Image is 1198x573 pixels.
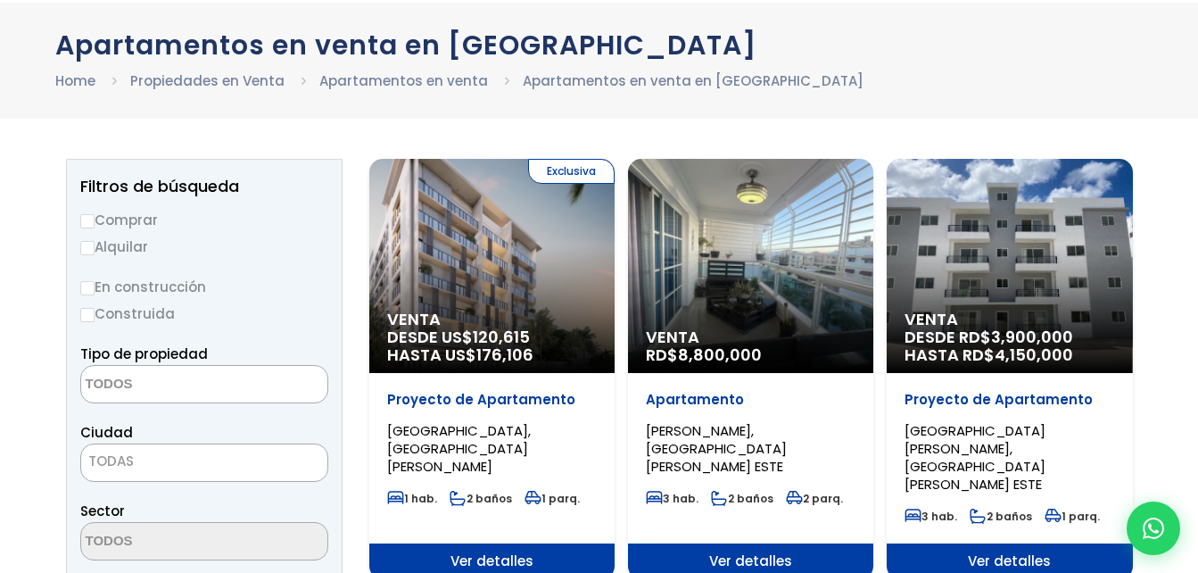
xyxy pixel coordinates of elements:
span: HASTA US$ [387,346,597,364]
span: 4,150,000 [995,344,1073,366]
h2: Filtros de búsqueda [80,178,328,195]
span: DESDE RD$ [905,328,1114,364]
span: DESDE US$ [387,328,597,364]
label: Comprar [80,209,328,231]
span: 2 baños [711,491,773,506]
span: 8,800,000 [678,344,762,366]
span: TODAS [80,444,328,482]
span: 120,615 [473,326,530,348]
input: En construcción [80,281,95,295]
span: 2 baños [450,491,512,506]
span: [PERSON_NAME], [GEOGRAPHIC_DATA][PERSON_NAME] ESTE [646,421,787,476]
a: Propiedades en Venta [130,71,285,90]
span: 3 hab. [905,509,957,524]
span: Ciudad [80,423,133,442]
span: Exclusiva [528,159,615,184]
h1: Apartamentos en venta en [GEOGRAPHIC_DATA] [55,29,1144,61]
span: Venta [646,328,855,346]
a: Apartamentos en venta [319,71,488,90]
span: 3 hab. [646,491,698,506]
span: [GEOGRAPHIC_DATA], [GEOGRAPHIC_DATA][PERSON_NAME] [387,421,531,476]
p: Proyecto de Apartamento [905,391,1114,409]
span: Tipo de propiedad [80,345,208,363]
span: 1 parq. [525,491,580,506]
span: 176,106 [476,344,533,366]
span: 1 parq. [1045,509,1100,524]
span: HASTA RD$ [905,346,1114,364]
label: Alquilar [80,236,328,258]
span: 1 hab. [387,491,437,506]
span: Venta [905,311,1114,328]
input: Comprar [80,214,95,228]
a: Home [55,71,95,90]
span: RD$ [646,344,762,366]
span: TODAS [81,449,327,474]
span: TODAS [88,452,134,470]
input: Alquilar [80,241,95,255]
input: Construida [80,308,95,322]
span: Venta [387,311,597,328]
label: Construida [80,303,328,325]
span: 2 parq. [786,491,843,506]
span: [GEOGRAPHIC_DATA][PERSON_NAME], [GEOGRAPHIC_DATA][PERSON_NAME] ESTE [905,421,1045,494]
label: En construcción [80,276,328,298]
p: Apartamento [646,391,855,409]
textarea: Search [81,523,254,561]
span: 2 baños [970,509,1032,524]
span: Sector [80,502,125,520]
p: Proyecto de Apartamento [387,391,597,409]
li: Apartamentos en venta en [GEOGRAPHIC_DATA] [523,70,863,92]
span: 3,900,000 [991,326,1073,348]
textarea: Search [81,366,254,404]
